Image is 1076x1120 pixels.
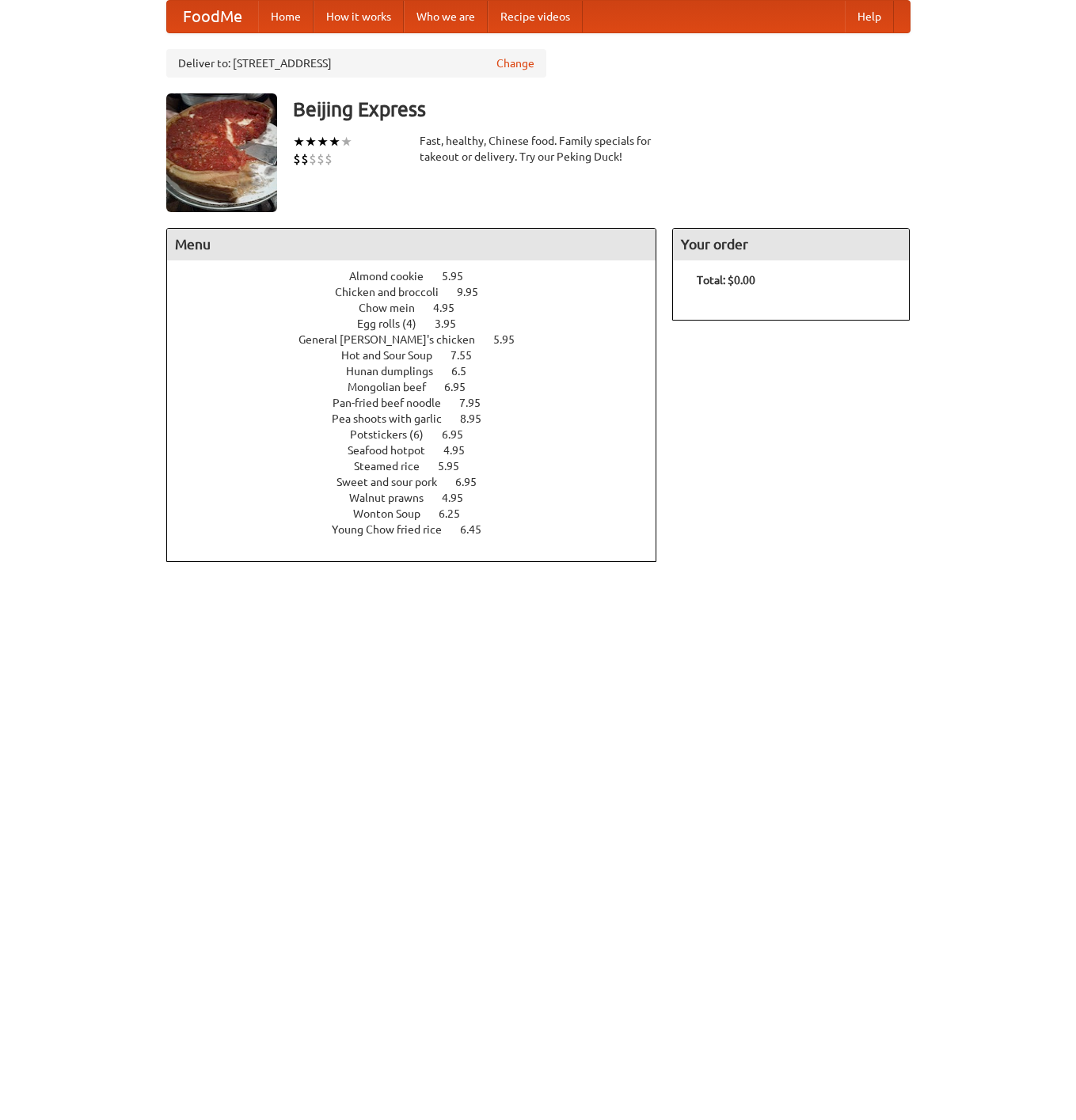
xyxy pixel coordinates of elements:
span: Chicken and broccoli [335,286,454,298]
span: 6.5 [451,365,482,378]
span: 5.95 [442,270,479,283]
span: 5.95 [438,460,475,473]
a: Hot and Sour Soup 7.55 [341,349,501,362]
span: 6.45 [460,523,497,536]
span: Potstickers (6) [350,428,439,441]
a: Chicken and broccoli 9.95 [335,286,508,298]
a: Potstickers (6) 6.95 [350,428,492,441]
a: Help [845,1,894,32]
span: 7.55 [451,349,488,362]
a: How it works [314,1,404,32]
a: General [PERSON_NAME]'s chicken 5.95 [298,333,544,346]
a: Wonton Soup 6.25 [353,507,489,520]
span: Chow mein [359,302,431,314]
span: Hot and Sour Soup [341,349,448,362]
li: ★ [293,133,305,150]
span: 5.95 [493,333,530,346]
a: Walnut prawns 4.95 [349,492,492,504]
li: $ [293,150,301,168]
div: Deliver to: [STREET_ADDRESS] [166,49,546,78]
img: angular.jpg [166,93,277,212]
span: Wonton Soup [353,507,436,520]
a: Change [496,55,534,71]
span: Mongolian beef [348,381,442,393]
a: Pan-fried beef noodle 7.95 [333,397,510,409]
li: ★ [305,133,317,150]
span: Pea shoots with garlic [332,412,458,425]
a: Steamed rice 5.95 [354,460,489,473]
li: $ [301,150,309,168]
span: 4.95 [443,444,481,457]
span: Almond cookie [349,270,439,283]
a: Young Chow fried rice 6.45 [332,523,511,536]
span: 6.95 [442,428,479,441]
span: Sweet and sour pork [336,476,453,488]
h3: Beijing Express [293,93,911,125]
span: 6.25 [439,507,476,520]
span: Steamed rice [354,460,435,473]
li: ★ [317,133,329,150]
a: Seafood hotpot 4.95 [348,444,494,457]
span: Egg rolls (4) [357,317,432,330]
a: Egg rolls (4) 3.95 [357,317,485,330]
li: $ [309,150,317,168]
span: 8.95 [460,412,497,425]
div: Fast, healthy, Chinese food. Family specials for takeout or delivery. Try our Peking Duck! [420,133,657,165]
a: Mongolian beef 6.95 [348,381,495,393]
li: $ [325,150,333,168]
span: General [PERSON_NAME]'s chicken [298,333,491,346]
span: Walnut prawns [349,492,439,504]
span: Young Chow fried rice [332,523,458,536]
a: Chow mein 4.95 [359,302,484,314]
a: Who we are [404,1,488,32]
a: Home [258,1,314,32]
span: Pan-fried beef noodle [333,397,457,409]
li: ★ [329,133,340,150]
a: Pea shoots with garlic 8.95 [332,412,511,425]
span: 9.95 [457,286,494,298]
span: 7.95 [459,397,496,409]
a: Recipe videos [488,1,583,32]
span: 3.95 [435,317,472,330]
a: FoodMe [167,1,258,32]
span: 6.95 [455,476,492,488]
span: Hunan dumplings [346,365,449,378]
span: 4.95 [433,302,470,314]
li: $ [317,150,325,168]
b: Total: $0.00 [697,274,755,287]
span: Seafood hotpot [348,444,441,457]
span: 4.95 [442,492,479,504]
h4: Menu [167,229,656,260]
span: 6.95 [444,381,481,393]
a: Hunan dumplings 6.5 [346,365,496,378]
a: Almond cookie 5.95 [349,270,492,283]
a: Sweet and sour pork 6.95 [336,476,506,488]
li: ★ [340,133,352,150]
h4: Your order [673,229,909,260]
